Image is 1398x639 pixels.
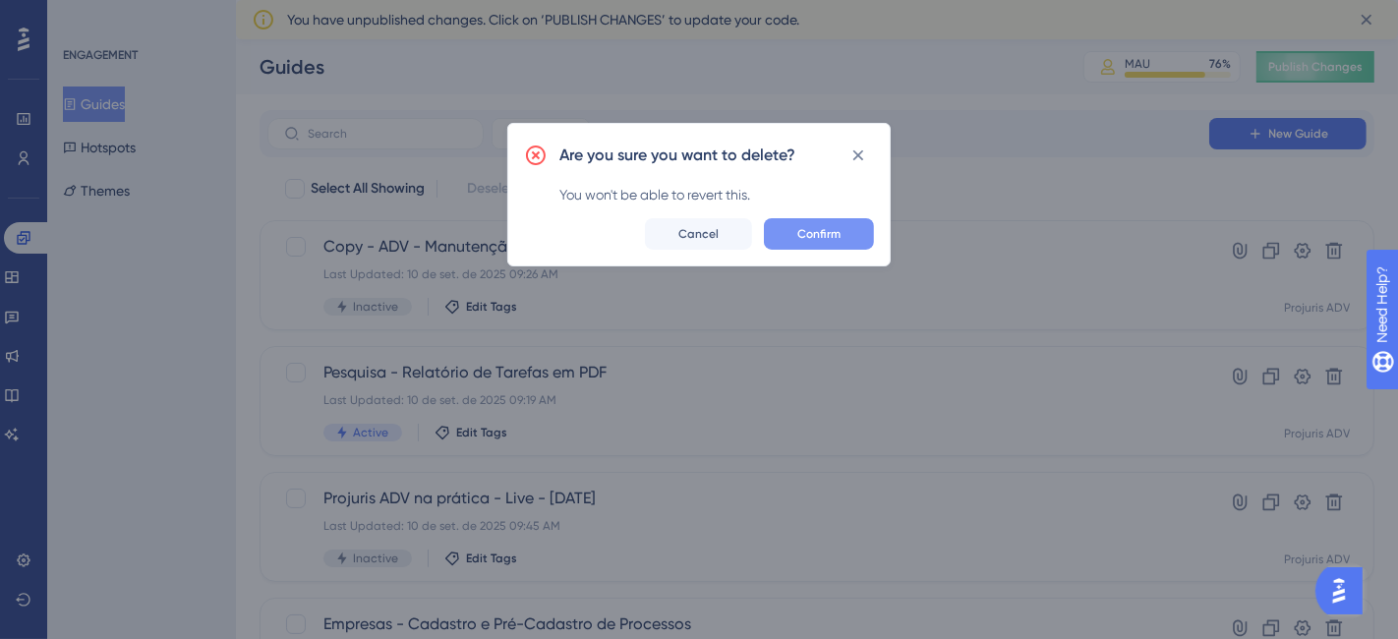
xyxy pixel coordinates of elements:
span: Cancel [678,226,719,242]
iframe: UserGuiding AI Assistant Launcher [1315,561,1374,620]
span: Confirm [797,226,841,242]
span: Need Help? [46,5,123,29]
div: You won't be able to revert this. [559,183,874,206]
h2: Are you sure you want to delete? [559,144,795,167]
